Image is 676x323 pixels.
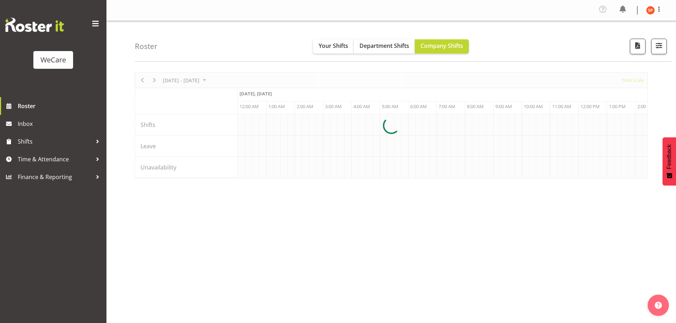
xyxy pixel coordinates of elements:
span: Shifts [18,136,92,147]
span: Roster [18,101,103,111]
h4: Roster [135,42,158,50]
span: Time & Attendance [18,154,92,165]
button: Download a PDF of the roster according to the set date range. [630,39,645,54]
span: Department Shifts [359,42,409,50]
button: Company Shifts [415,39,469,54]
span: Finance & Reporting [18,172,92,182]
span: Inbox [18,118,103,129]
button: Your Shifts [313,39,354,54]
button: Filter Shifts [651,39,667,54]
img: samantha-poultney11298.jpg [646,6,655,15]
span: Your Shifts [319,42,348,50]
span: Company Shifts [421,42,463,50]
button: Feedback - Show survey [663,137,676,185]
button: Department Shifts [354,39,415,54]
div: WeCare [40,55,66,65]
span: Feedback [666,144,672,169]
img: help-xxl-2.png [655,302,662,309]
img: Rosterit website logo [5,18,64,32]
